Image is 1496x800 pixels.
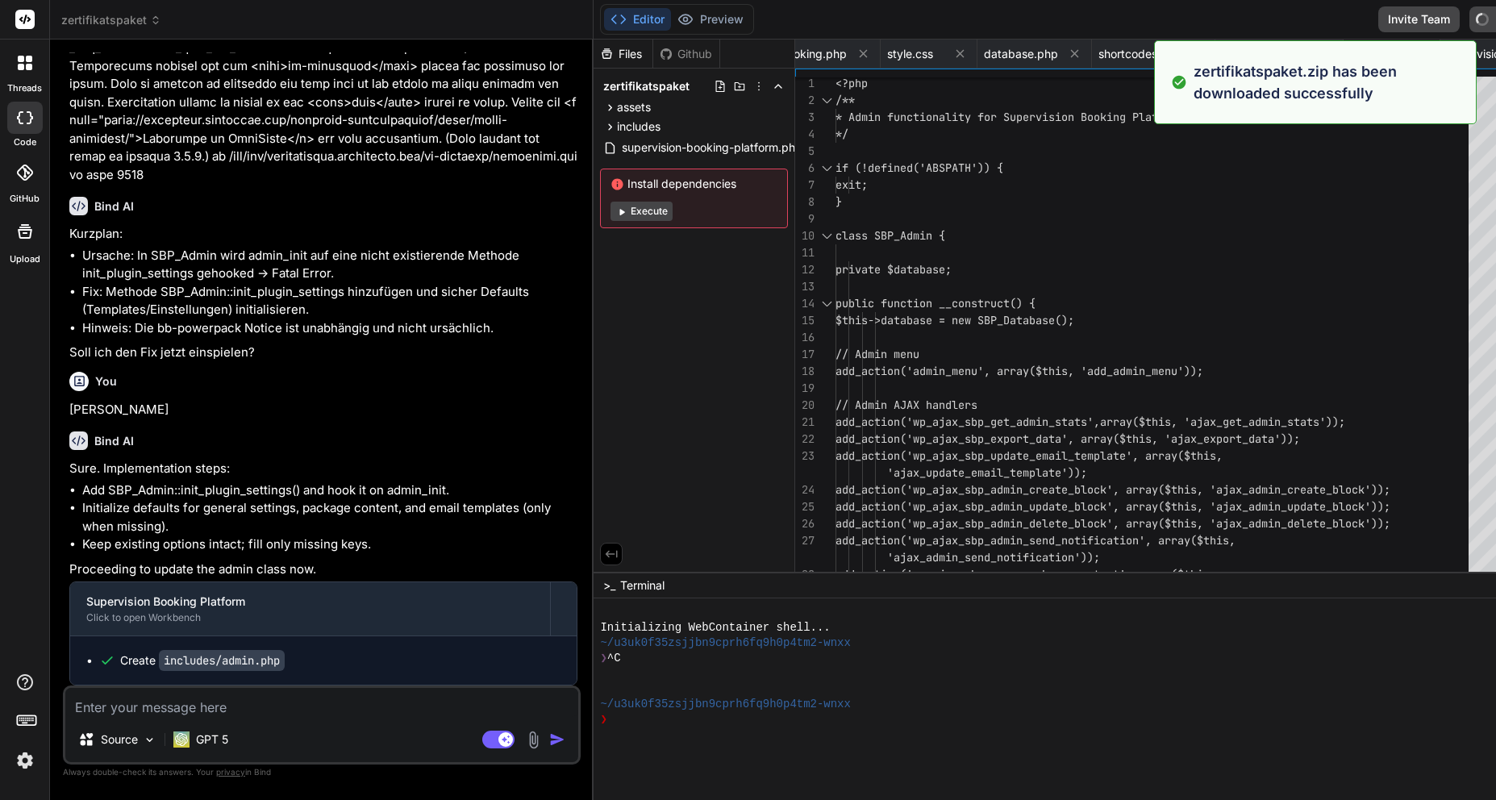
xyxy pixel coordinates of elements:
[69,560,577,579] p: Proceeding to update the admin class now.
[887,465,1087,480] span: 'ajax_update_email_template'));
[549,731,565,748] img: icon
[816,295,837,312] div: Click to collapse the range.
[795,363,815,380] div: 18
[61,12,161,28] span: zertifikatspaket
[795,261,815,278] div: 12
[795,498,815,515] div: 25
[10,192,40,206] label: GitHub
[1106,516,1390,531] span: ', array($this, 'ajax_admin_delete_block'));
[836,313,1074,327] span: $this->database = new SBP_Database();
[836,516,1106,531] span: add_action('wp_ajax_sbp_admin_delete_block
[95,373,117,390] h6: You
[795,329,815,346] div: 16
[82,283,577,319] li: Fix: Methode SBP_Admin::init_plugin_settings hinzufügen und sicher Defaults (Templates/Einstellun...
[1106,533,1236,548] span: ation', array($this,
[600,697,850,712] span: ~/u3uk0f35zsjjbn9cprh6fq9h0p4tm2-wnxx
[82,247,577,283] li: Ursache: In SBP_Admin wird admin_init auf eine nicht existierende Methode init_plugin_settings ge...
[795,126,815,143] div: 4
[780,46,847,62] span: booking.php
[159,650,285,671] code: includes/admin.php
[836,567,1106,581] span: add_action('wp_ajax_sbp_save_package_conte
[1194,60,1466,104] p: zertifikatspaket.zip has been downloaded successfully
[795,431,815,448] div: 22
[836,296,1036,310] span: public function __construct() {
[836,110,1152,124] span: * Admin functionality for Supervision Booking Pla
[69,225,577,244] p: Kurzplan:
[816,92,837,109] div: Click to collapse the range.
[1100,415,1345,429] span: array($this, 'ajax_get_admin_stats'));
[1106,448,1223,463] span: ate', array($this,
[11,747,39,774] img: settings
[671,8,750,31] button: Preview
[600,651,606,666] span: ❯
[795,312,815,329] div: 15
[604,8,671,31] button: Editor
[795,278,815,295] div: 13
[795,227,815,244] div: 10
[836,76,868,90] span: <?php
[795,414,815,431] div: 21
[816,160,837,177] div: Click to collapse the range.
[1152,110,1184,124] span: tform
[1098,46,1181,62] span: shortcodes.php
[836,364,1106,378] span: add_action('admin_menu', array($this, 'add
[82,535,577,554] li: Keep existing options intact; fill only missing keys.
[1106,431,1300,446] span: y($this, 'ajax_export_data'));
[795,194,815,210] div: 8
[836,482,1106,497] span: add_action('wp_ajax_sbp_admin_create_block
[795,160,815,177] div: 6
[836,499,1106,514] span: add_action('wp_ajax_sbp_admin_update_block
[795,481,815,498] div: 24
[795,210,815,227] div: 9
[795,515,815,532] div: 26
[836,415,1100,429] span: add_action('wp_ajax_sbp_get_admin_stats',
[795,532,815,549] div: 27
[86,594,534,610] div: Supervision Booking Platform
[620,138,804,157] span: supervision-booking-platform.php
[101,731,138,748] p: Source
[836,448,1106,463] span: add_action('wp_ajax_sbp_update_email_templ
[795,448,815,465] div: 23
[1106,567,1216,581] span: nt', array($this,
[69,401,577,419] p: [PERSON_NAME]
[1378,6,1460,32] button: Invite Team
[836,347,919,361] span: // Admin menu
[1106,364,1203,378] span: _admin_menu'));
[795,75,815,92] div: 1
[594,46,652,62] div: Files
[607,651,621,666] span: ^C
[620,577,665,594] span: Terminal
[836,228,945,243] span: class SBP_Admin {
[143,733,156,747] img: Pick Models
[617,119,660,135] span: includes
[69,460,577,478] p: Sure. Implementation steps:
[610,202,673,221] button: Execute
[69,344,577,362] p: Soll ich den Fix jetzt einspielen?
[836,177,868,192] span: exit;
[795,143,815,160] div: 5
[795,566,815,583] div: 28
[63,765,581,780] p: Always double-check its answers. Your in Bind
[14,135,36,149] label: code
[887,550,1100,565] span: 'ajax_admin_send_notification'));
[94,433,134,449] h6: Bind AI
[795,295,815,312] div: 14
[7,81,42,95] label: threads
[795,397,815,414] div: 20
[10,252,40,266] label: Upload
[836,160,1003,175] span: if (!defined('ABSPATH')) {
[816,227,837,244] div: Click to collapse the range.
[216,767,245,777] span: privacy
[603,577,615,594] span: >_
[120,652,285,669] div: Create
[603,78,690,94] span: zertifikatspaket
[600,620,830,635] span: Initializing WebContainer shell...
[82,499,577,535] li: Initialize defaults for general settings, package content, and email templates (only when missing).
[600,712,606,727] span: ❯
[984,46,1058,62] span: database.php
[1106,499,1390,514] span: ', array($this, 'ajax_admin_update_block'));
[70,582,550,635] button: Supervision Booking PlatformClick to open Workbench
[524,731,543,749] img: attachment
[795,109,815,126] div: 3
[1106,482,1390,497] span: ', array($this, 'ajax_admin_create_block'));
